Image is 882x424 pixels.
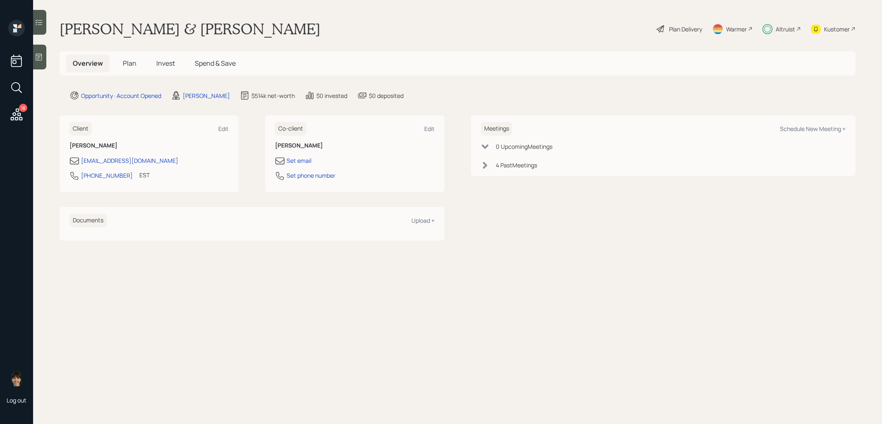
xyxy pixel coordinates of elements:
[287,156,311,165] div: Set email
[123,59,136,68] span: Plan
[726,25,747,33] div: Warmer
[251,91,295,100] div: $514k net-worth
[218,125,229,133] div: Edit
[81,156,178,165] div: [EMAIL_ADDRESS][DOMAIN_NAME]
[424,125,435,133] div: Edit
[60,20,320,38] h1: [PERSON_NAME] & [PERSON_NAME]
[496,142,552,151] div: 0 Upcoming Meeting s
[73,59,103,68] span: Overview
[19,104,27,112] div: 18
[7,396,26,404] div: Log out
[776,25,795,33] div: Altruist
[81,171,133,180] div: [PHONE_NUMBER]
[287,171,335,180] div: Set phone number
[69,122,92,136] h6: Client
[275,122,306,136] h6: Co-client
[139,171,150,179] div: EST
[496,161,537,169] div: 4 Past Meeting s
[275,142,434,149] h6: [PERSON_NAME]
[81,91,161,100] div: Opportunity · Account Opened
[780,125,846,133] div: Schedule New Meeting +
[481,122,512,136] h6: Meetings
[411,217,435,224] div: Upload +
[369,91,404,100] div: $0 deposited
[69,214,107,227] h6: Documents
[8,370,25,386] img: treva-nostdahl-headshot.png
[195,59,236,68] span: Spend & Save
[156,59,175,68] span: Invest
[316,91,347,100] div: $0 invested
[824,25,850,33] div: Kustomer
[669,25,702,33] div: Plan Delivery
[69,142,229,149] h6: [PERSON_NAME]
[183,91,230,100] div: [PERSON_NAME]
